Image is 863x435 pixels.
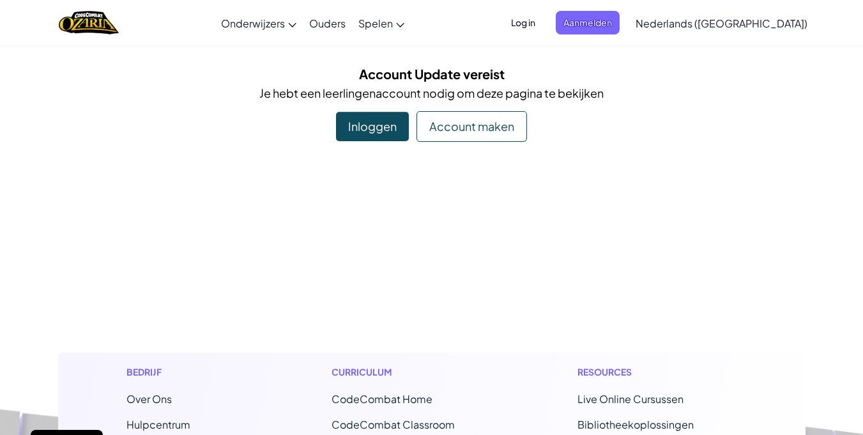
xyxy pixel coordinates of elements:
[577,418,694,431] a: Bibliotheekoplossingen
[577,365,737,379] h1: Resources
[68,64,796,84] h5: Account Update vereist
[215,6,303,40] a: Onderwijzers
[358,17,393,30] span: Spelen
[332,418,455,431] a: CodeCombat Classroom
[636,17,807,30] span: Nederlands ([GEOGRAPHIC_DATA])
[577,392,684,406] a: Live Online Cursussen
[556,11,620,34] button: Aanmelden
[59,10,118,36] a: Ozaria by CodeCombat logo
[303,6,352,40] a: Ouders
[503,11,543,34] button: Log in
[332,365,500,379] h1: Curriculum
[59,10,118,36] img: Home
[68,84,796,102] p: Je hebt een leerlingenaccount nodig om deze pagina te bekijken
[221,17,285,30] span: Onderwijzers
[126,418,190,431] a: Hulpcentrum
[332,392,432,406] span: CodeCombat Home
[336,112,409,141] div: Inloggen
[416,111,527,142] div: Account maken
[126,365,253,379] h1: Bedrijf
[352,6,411,40] a: Spelen
[629,6,814,40] a: Nederlands ([GEOGRAPHIC_DATA])
[126,392,172,406] a: Over Ons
